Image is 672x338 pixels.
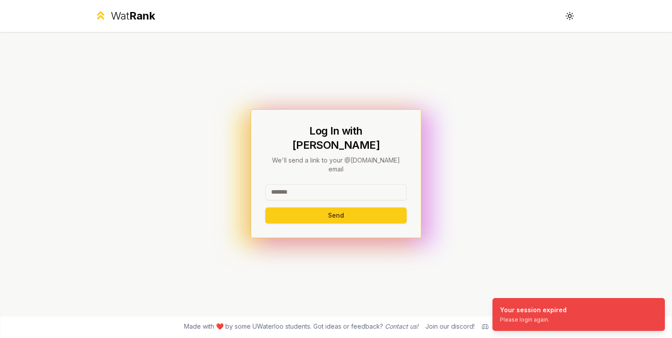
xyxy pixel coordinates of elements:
p: We'll send a link to your @[DOMAIN_NAME] email [265,156,407,174]
div: Join our discord! [425,322,475,331]
div: Please login again. [500,316,567,323]
span: Made with ❤️ by some UWaterloo students. Got ideas or feedback? [184,322,418,331]
h1: Log In with [PERSON_NAME] [265,124,407,152]
span: Rank [129,9,155,22]
button: Send [265,207,407,223]
div: Wat [111,9,155,23]
a: Contact us! [385,322,418,330]
div: Your session expired [500,306,567,314]
a: WatRank [94,9,155,23]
